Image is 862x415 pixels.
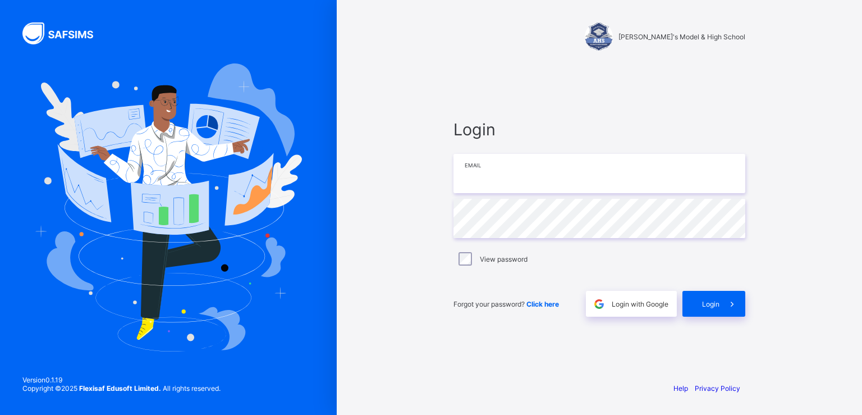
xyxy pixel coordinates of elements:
img: Hero Image [35,63,302,351]
label: View password [480,255,528,263]
img: google.396cfc9801f0270233282035f929180a.svg [593,298,606,311]
span: Login [453,120,745,139]
span: Login [702,300,719,308]
a: Privacy Policy [695,384,740,393]
span: Copyright © 2025 All rights reserved. [22,384,221,393]
span: [PERSON_NAME]'s Model & High School [618,33,745,41]
a: Click here [526,300,559,308]
strong: Flexisaf Edusoft Limited. [79,384,161,393]
span: Login with Google [612,300,668,308]
span: Version 0.1.19 [22,376,221,384]
img: SAFSIMS Logo [22,22,107,44]
a: Help [673,384,688,393]
span: Forgot your password? [453,300,559,308]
